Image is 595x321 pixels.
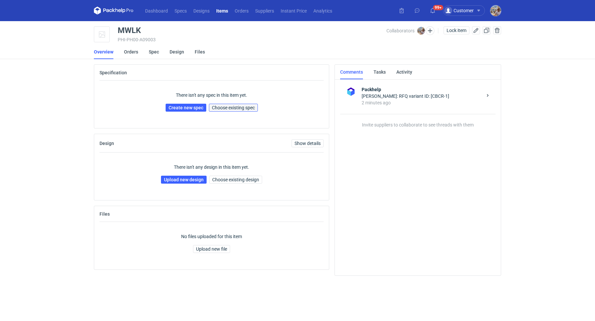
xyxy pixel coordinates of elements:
[213,7,231,15] a: Items
[362,99,482,106] div: 2 minutes ago
[196,247,227,251] span: Upload new file
[443,5,490,16] button: Customer
[99,70,127,75] h2: Specification
[292,139,324,147] a: Show details
[99,141,114,146] h2: Design
[340,114,496,127] p: Invite suppliers to collaborate to see threads with them
[161,176,207,184] a: Upload new design
[447,28,466,33] span: Lock item
[118,37,386,42] div: PHI-PH00-A09003
[396,65,412,79] a: Activity
[310,7,336,15] a: Analytics
[212,177,259,182] span: Choose existing design
[171,7,190,15] a: Specs
[472,26,480,34] button: Edit item
[193,245,230,253] button: Upload new file
[118,26,141,34] div: MWLK
[490,5,501,16] img: Michał Palasek
[426,26,434,35] button: Edit collaborators
[231,7,252,15] a: Orders
[99,211,110,217] h2: Files
[345,86,356,97] img: Packhelp
[362,93,482,99] div: [PERSON_NAME]: RFQ variant ID: [CBCR-1]
[166,104,206,112] a: Create new spec
[176,92,247,98] p: There isn't any spec in this item yet.
[181,233,242,240] p: No files uploaded for this item
[444,7,474,15] div: Customer
[212,105,255,110] span: Choose existing spec
[170,45,184,59] a: Design
[209,176,262,184] button: Choose existing design
[142,7,171,15] a: Dashboard
[386,28,415,33] span: Collaborators
[277,7,310,15] a: Instant Price
[483,26,491,34] button: Duplicate Item
[340,65,363,79] a: Comments
[124,45,138,59] a: Orders
[209,104,258,112] button: Choose existing spec
[174,164,249,170] p: There isn't any design in this item yet.
[190,7,213,15] a: Designs
[444,26,469,34] button: Lock item
[362,86,482,93] strong: Packhelp
[94,45,113,59] a: Overview
[252,7,277,15] a: Suppliers
[417,27,425,35] img: Michał Palasek
[493,26,501,34] button: Delete item
[427,5,438,16] button: 99+
[94,7,134,15] svg: Packhelp Pro
[149,45,159,59] a: Spec
[195,45,205,59] a: Files
[374,65,386,79] a: Tasks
